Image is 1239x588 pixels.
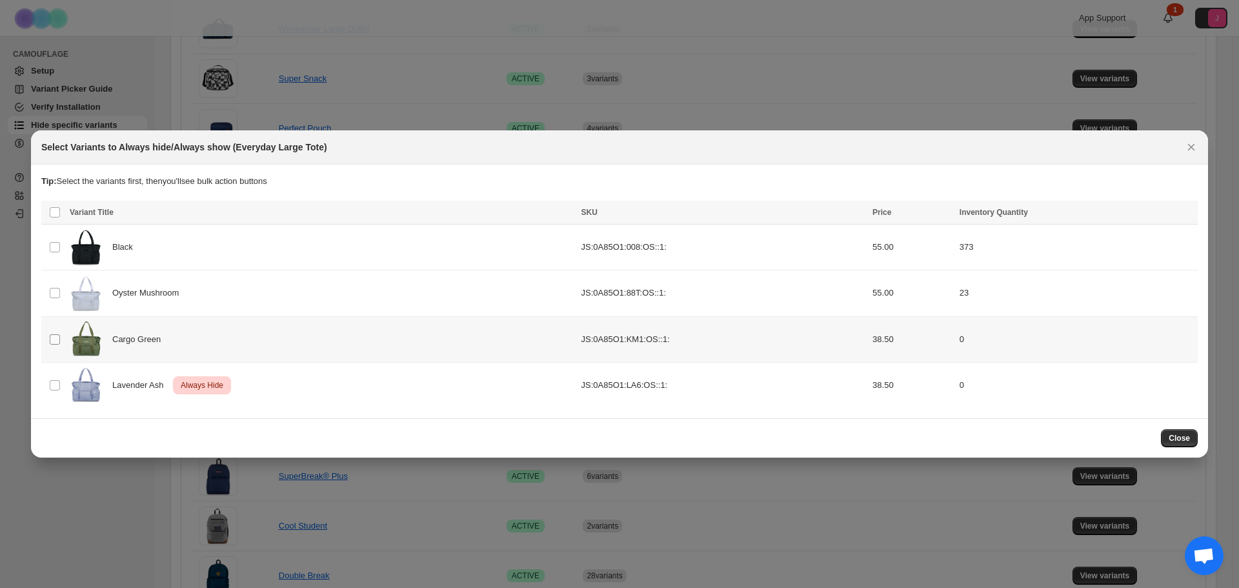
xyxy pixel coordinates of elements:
div: Open chat [1185,536,1224,575]
td: 23 [956,270,1198,316]
td: 38.50 [869,362,956,408]
span: Close [1169,433,1190,443]
button: Close [1161,429,1198,447]
td: 55.00 [869,270,956,316]
span: Always Hide [178,378,226,393]
span: Cargo Green [112,333,168,346]
span: Price [872,208,891,217]
span: Inventory Quantity [960,208,1028,217]
img: JS0A85O1LA6-FRONT.webp [70,367,102,404]
td: JS:0A85O1:88T:OS::1: [578,270,869,316]
td: 0 [956,362,1198,408]
td: JS:0A85O1:KM1:OS::1: [578,316,869,362]
td: 373 [956,225,1198,270]
td: 0 [956,316,1198,362]
span: Black [112,241,140,254]
img: JS0A85O1KM1-FRONT.png [70,321,102,358]
img: JS0A85O1008-FRONT.png [70,228,102,266]
span: Variant Title [70,208,114,217]
span: SKU [581,208,598,217]
td: 38.50 [869,316,956,362]
img: JS0A85O188T-FRONT.png [70,274,102,312]
h2: Select Variants to Always hide/Always show (Everyday Large Tote) [41,141,327,154]
span: Lavender Ash [112,379,170,392]
strong: Tip: [41,176,57,186]
button: Close [1182,138,1200,156]
td: JS:0A85O1:LA6:OS::1: [578,362,869,408]
span: Oyster Mushroom [112,287,186,299]
td: JS:0A85O1:008:OS::1: [578,225,869,270]
p: Select the variants first, then you'll see bulk action buttons [41,175,1198,188]
td: 55.00 [869,225,956,270]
